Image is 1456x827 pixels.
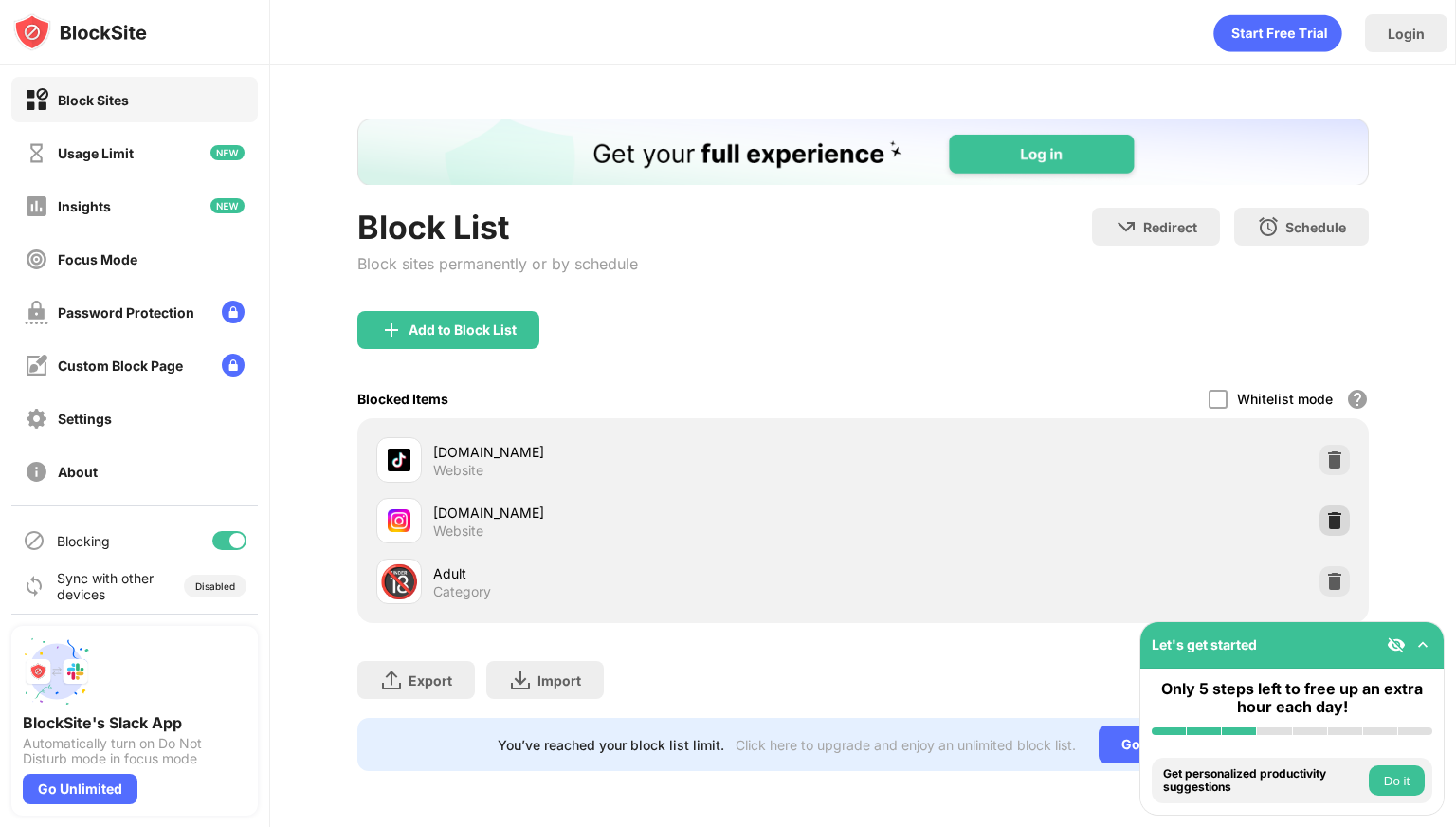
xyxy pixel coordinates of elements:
[58,92,129,108] div: Block Sites
[58,358,183,374] div: Custom Block Page
[25,88,48,112] img: block-on.svg
[23,575,45,597] img: sync-icon.svg
[409,672,452,689] div: Export
[58,251,137,267] div: Focus Mode
[195,580,235,592] div: Disabled
[1237,391,1333,407] div: Whitelist mode
[433,523,483,540] div: Website
[357,254,638,273] div: Block sites permanently or by schedule
[23,774,137,804] div: Go Unlimited
[222,354,245,377] img: lock-menu.svg
[433,462,483,479] div: Website
[1163,767,1364,795] div: Get personalized productivity suggestions
[25,248,48,271] img: focus-off.svg
[1213,14,1342,52] div: animation
[58,464,98,480] div: About
[1143,219,1197,235] div: Redirect
[498,737,724,753] div: You’ve reached your block list limit.
[25,460,48,484] img: about-off.svg
[23,736,246,766] div: Automatically turn on Do Not Disturb mode in focus mode
[23,713,246,732] div: BlockSite's Slack App
[1285,219,1346,235] div: Schedule
[25,194,48,218] img: insights-off.svg
[388,449,410,471] img: favicons
[1369,765,1425,796] button: Do it
[409,322,517,338] div: Add to Block List
[433,583,491,600] div: Category
[58,411,112,427] div: Settings
[357,208,638,247] div: Block List
[537,672,581,689] div: Import
[1388,26,1425,42] div: Login
[222,301,245,323] img: lock-menu.svg
[57,570,155,602] div: Sync with other devices
[388,509,410,532] img: favicons
[210,145,245,160] img: new-icon.svg
[357,119,1369,185] iframe: Banner
[433,442,863,462] div: [DOMAIN_NAME]
[736,737,1076,753] div: Click here to upgrade and enjoy an unlimited block list.
[58,304,194,321] div: Password Protection
[13,13,147,51] img: logo-blocksite.svg
[25,354,48,377] img: customize-block-page-off.svg
[433,563,863,583] div: Adult
[433,503,863,523] div: [DOMAIN_NAME]
[23,637,91,706] img: push-slack.svg
[210,198,245,213] img: new-icon.svg
[1099,726,1228,763] div: Go Unlimited
[379,562,419,601] div: 🔞
[58,198,111,214] div: Insights
[25,141,48,165] img: time-usage-off.svg
[1387,635,1406,654] img: eye-not-visible.svg
[25,301,48,324] img: password-protection-off.svg
[23,529,45,552] img: blocking-icon.svg
[1152,636,1257,652] div: Let's get started
[357,391,448,407] div: Blocked Items
[57,533,110,549] div: Blocking
[25,407,48,431] img: settings-off.svg
[58,145,134,161] div: Usage Limit
[1152,680,1432,716] div: Only 5 steps left to free up an extra hour each day!
[1413,635,1432,654] img: omni-setup-toggle.svg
